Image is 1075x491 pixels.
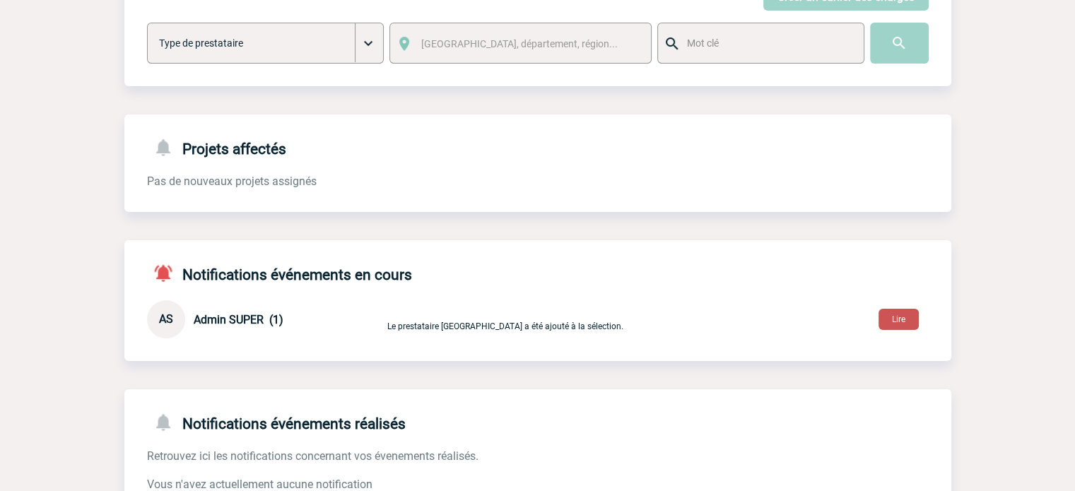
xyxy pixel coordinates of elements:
[683,34,851,52] input: Mot clé
[153,412,182,432] img: notifications-24-px-g.png
[147,478,372,491] span: Vous n'avez actuellement aucune notification
[153,263,182,283] img: notifications-active-24-px-r.png
[147,300,384,338] div: Conversation privée : Client - Agence
[194,313,283,326] span: Admin SUPER (1)
[867,312,930,325] a: Lire
[147,174,317,188] span: Pas de nouveaux projets assignés
[147,137,286,158] h4: Projets affectés
[387,308,719,331] p: Le prestataire [GEOGRAPHIC_DATA] a été ajouté à la sélection.
[147,412,406,432] h4: Notifications événements réalisés
[147,449,478,463] span: Retrouvez ici les notifications concernant vos évenements réalisés.
[147,312,719,325] a: AS Admin SUPER (1) Le prestataire [GEOGRAPHIC_DATA] a été ajouté à la sélection.
[153,137,182,158] img: notifications-24-px-g.png
[870,23,929,64] input: Submit
[421,38,618,49] span: [GEOGRAPHIC_DATA], département, région...
[879,309,919,330] button: Lire
[159,312,173,326] span: AS
[147,263,412,283] h4: Notifications événements en cours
